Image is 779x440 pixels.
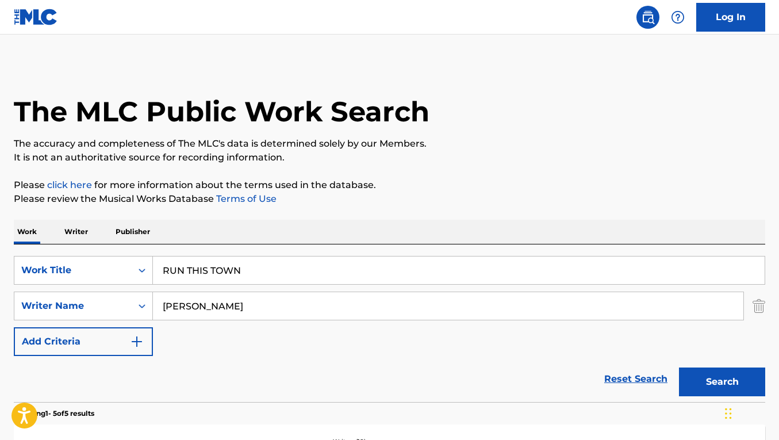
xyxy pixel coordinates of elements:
[112,220,154,244] p: Publisher
[14,137,765,151] p: The accuracy and completeness of The MLC's data is determined solely by our Members.
[130,335,144,349] img: 9d2ae6d4665cec9f34b9.svg
[14,9,58,25] img: MLC Logo
[14,192,765,206] p: Please review the Musical Works Database
[14,94,429,129] h1: The MLC Public Work Search
[671,10,685,24] img: help
[21,263,125,277] div: Work Title
[725,396,732,431] div: Drag
[14,151,765,164] p: It is not an authoritative source for recording information.
[753,292,765,320] img: Delete Criterion
[47,179,92,190] a: click here
[666,6,689,29] div: Help
[214,193,277,204] a: Terms of Use
[14,256,765,402] form: Search Form
[696,3,765,32] a: Log In
[14,178,765,192] p: Please for more information about the terms used in the database.
[21,299,125,313] div: Writer Name
[61,220,91,244] p: Writer
[598,366,673,392] a: Reset Search
[641,10,655,24] img: search
[722,385,779,440] iframe: Chat Widget
[636,6,659,29] a: Public Search
[14,327,153,356] button: Add Criteria
[14,408,94,419] p: Showing 1 - 5 of 5 results
[14,220,40,244] p: Work
[679,368,765,396] button: Search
